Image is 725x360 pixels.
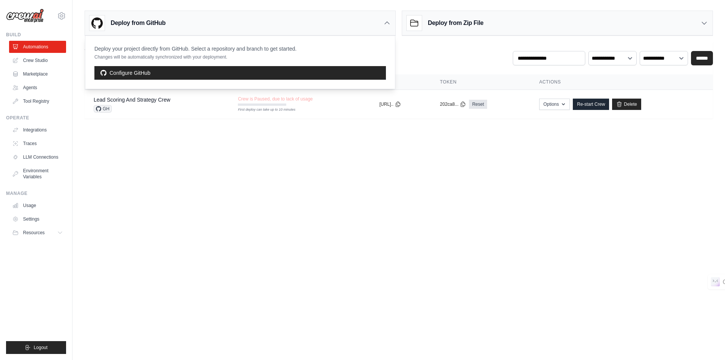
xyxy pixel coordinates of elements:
a: Traces [9,138,66,150]
span: GH [94,105,112,113]
a: Re-start Crew [573,99,609,110]
img: GitHub Logo [89,15,105,31]
div: First deploy can take up to 10 minutes [238,107,286,113]
button: Resources [9,227,66,239]
a: Tool Registry [9,95,66,107]
a: Lead Scoring And Strategy Crew [94,97,170,103]
a: Agents [9,82,66,94]
button: Logout [6,341,66,354]
h3: Deploy from GitHub [111,19,165,28]
button: Options [539,99,570,110]
div: Operate [6,115,66,121]
a: Reset [469,100,487,109]
button: 202ca8... [440,101,466,107]
h3: Deploy from Zip File [428,19,483,28]
a: Settings [9,213,66,225]
a: Configure GitHub [94,66,386,80]
a: Usage [9,199,66,212]
p: Deploy your project directly from GitHub. Select a repository and branch to get started. [94,45,296,53]
a: Integrations [9,124,66,136]
th: Actions [530,74,713,90]
p: Manage and monitor your active crew automations from this dashboard. [85,53,253,60]
a: LLM Connections [9,151,66,163]
div: Build [6,32,66,38]
th: Token [431,74,530,90]
img: Logo [6,9,44,23]
h2: Automations Live [85,42,253,53]
div: Manage [6,190,66,196]
a: Delete [612,99,641,110]
span: Logout [34,345,48,351]
th: URL [370,74,431,90]
span: Resources [23,230,45,236]
span: Crew is Paused, due to lack of usage [238,96,313,102]
a: Automations [9,41,66,53]
th: Crew [85,74,229,90]
a: Marketplace [9,68,66,80]
a: Crew Studio [9,54,66,66]
a: Environment Variables [9,165,66,183]
p: Changes will be automatically synchronized with your deployment. [94,54,296,60]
